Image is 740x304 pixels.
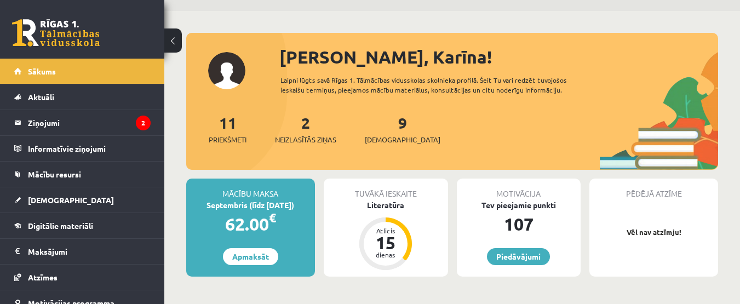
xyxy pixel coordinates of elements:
[369,251,402,258] div: dienas
[595,227,713,238] p: Vēl nav atzīmju!
[365,113,440,145] a: 9[DEMOGRAPHIC_DATA]
[186,199,315,211] div: Septembris (līdz [DATE])
[14,110,151,135] a: Ziņojumi2
[209,113,246,145] a: 11Priekšmeti
[324,179,448,199] div: Tuvākā ieskaite
[28,66,56,76] span: Sākums
[275,134,336,145] span: Neizlasītās ziņas
[14,136,151,161] a: Informatīvie ziņojumi
[324,199,448,272] a: Literatūra Atlicis 15 dienas
[269,210,276,226] span: €
[365,134,440,145] span: [DEMOGRAPHIC_DATA]
[186,179,315,199] div: Mācību maksa
[279,44,718,70] div: [PERSON_NAME], Karīna!
[186,211,315,237] div: 62.00
[369,227,402,234] div: Atlicis
[28,272,58,282] span: Atzīmes
[457,199,581,211] div: Tev pieejamie punkti
[457,211,581,237] div: 107
[14,213,151,238] a: Digitālie materiāli
[275,113,336,145] a: 2Neizlasītās ziņas
[223,248,278,265] a: Apmaksāt
[28,195,114,205] span: [DEMOGRAPHIC_DATA]
[28,221,93,231] span: Digitālie materiāli
[28,169,81,179] span: Mācību resursi
[487,248,550,265] a: Piedāvājumi
[369,234,402,251] div: 15
[280,75,600,95] div: Laipni lūgts savā Rīgas 1. Tālmācības vidusskolas skolnieka profilā. Šeit Tu vari redzēt tuvojošo...
[28,110,151,135] legend: Ziņojumi
[209,134,246,145] span: Priekšmeti
[28,92,54,102] span: Aktuāli
[589,179,718,199] div: Pēdējā atzīme
[14,84,151,110] a: Aktuāli
[14,59,151,84] a: Sākums
[136,116,151,130] i: 2
[28,239,151,264] legend: Maksājumi
[457,179,581,199] div: Motivācija
[28,136,151,161] legend: Informatīvie ziņojumi
[14,187,151,213] a: [DEMOGRAPHIC_DATA]
[324,199,448,211] div: Literatūra
[14,162,151,187] a: Mācību resursi
[12,19,100,47] a: Rīgas 1. Tālmācības vidusskola
[14,239,151,264] a: Maksājumi
[14,265,151,290] a: Atzīmes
